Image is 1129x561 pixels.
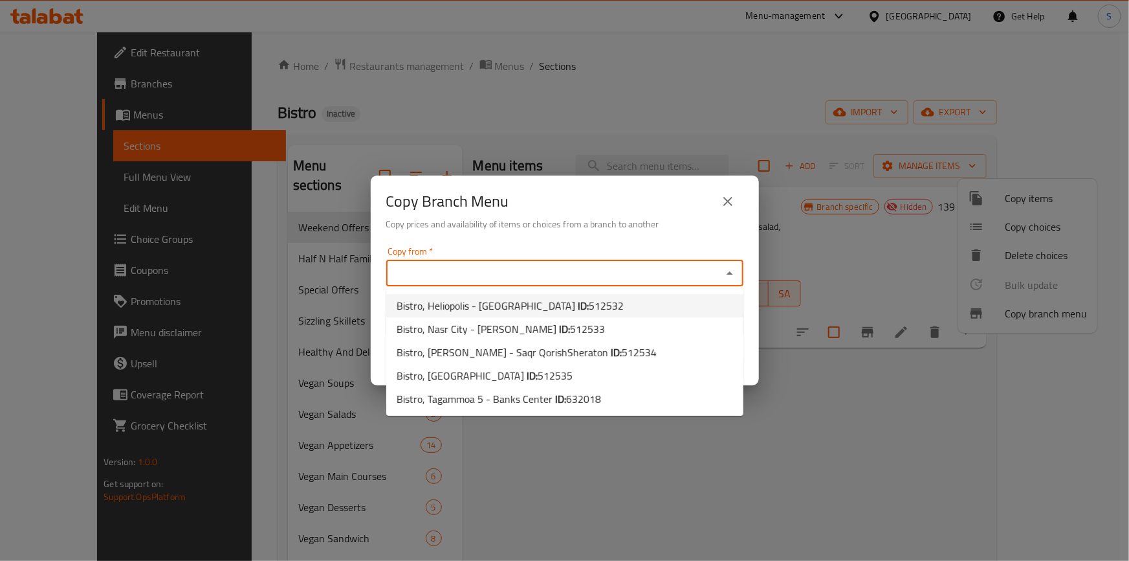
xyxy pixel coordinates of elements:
span: Bistro, Heliopolis - [GEOGRAPHIC_DATA] [397,298,624,314]
b: ID: [555,389,566,409]
span: 512532 [589,296,624,315]
span: Bistro, [GEOGRAPHIC_DATA] [397,368,573,384]
span: Bistro, [PERSON_NAME] - Saqr QorishSheraton [397,345,657,360]
span: 632018 [566,389,601,409]
span: 512533 [570,319,605,339]
b: ID: [527,366,538,385]
b: ID: [611,343,622,362]
h2: Copy Branch Menu [386,191,509,212]
span: Bistro, Tagammoa 5 - Banks Center [397,391,601,407]
h6: Copy prices and availability of items or choices from a branch to another [386,217,743,231]
span: 512535 [538,366,573,385]
b: ID: [578,296,589,315]
button: Close [721,264,739,282]
span: Bistro, Nasr City - [PERSON_NAME] [397,321,605,337]
button: close [712,186,743,217]
span: 512534 [622,343,657,362]
b: ID: [559,319,570,339]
